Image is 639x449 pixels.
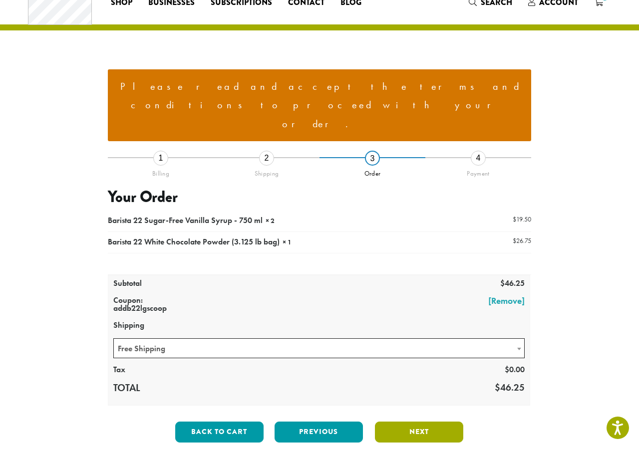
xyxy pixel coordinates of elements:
[108,166,214,178] div: Billing
[259,151,274,166] div: 2
[116,77,523,134] li: Please read and accept the terms and conditions to proceed with your order.
[365,151,380,166] div: 3
[275,422,363,443] button: Previous
[214,166,319,178] div: Shipping
[375,422,463,443] button: Next
[425,166,531,178] div: Payment
[175,422,264,443] button: Back to cart
[319,166,425,178] div: Order
[471,151,486,166] div: 4
[108,188,531,207] h3: Your Order
[153,151,168,166] div: 1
